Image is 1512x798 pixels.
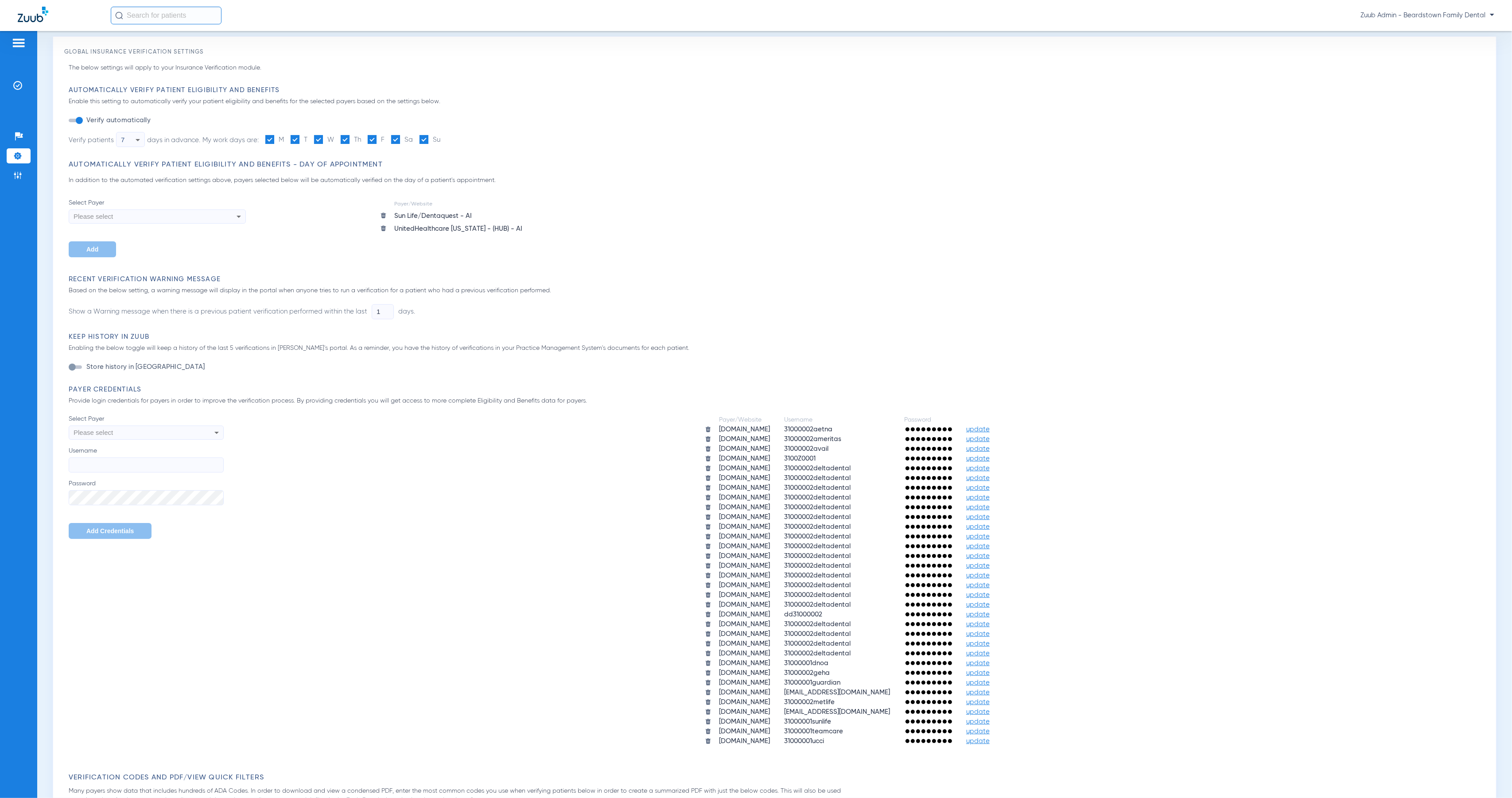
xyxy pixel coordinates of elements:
[202,137,259,143] span: My work days are:
[784,621,851,628] span: 31000002deltadental
[705,475,711,481] img: trash.svg
[1360,11,1494,20] span: Zuub Admin - Beardstown Family Dental
[705,689,711,696] img: trash.svg
[712,708,777,717] td: [DOMAIN_NAME]
[712,659,777,668] td: [DOMAIN_NAME]
[966,689,990,696] span: update
[74,213,113,220] span: Please select
[705,621,711,628] img: trash.svg
[712,435,777,444] td: [DOMAIN_NAME]
[966,533,990,540] span: update
[784,465,851,472] span: 31000002deltadental
[784,562,851,569] span: 31000002deltadental
[966,475,990,481] span: update
[898,415,959,424] td: Password
[966,718,990,725] span: update
[712,523,777,531] td: [DOMAIN_NAME]
[380,225,387,232] img: trash icon
[64,48,1485,57] h3: Global Insurance Verification Settings
[380,212,387,219] img: trash icon
[69,132,200,147] div: Verify patients days in advance.
[712,727,777,736] td: [DOMAIN_NAME]
[966,426,990,433] span: update
[341,135,361,145] label: Th
[69,304,415,319] li: Show a Warning message when there is a previous patient verification performed within the last days.
[69,86,1485,95] h3: Automatically Verify Patient Eligibility and Benefits
[86,527,134,535] span: Add Credentials
[966,514,990,520] span: update
[69,275,1485,284] h3: Recent Verification Warning Message
[69,176,1485,185] p: In addition to the automated verification settings above, payers selected below will be automatic...
[966,601,990,608] span: update
[784,660,828,666] span: 31000001dnoa
[966,572,990,579] span: update
[18,7,48,22] img: Zuub Logo
[784,728,843,735] span: 31000001teamcare
[966,631,990,637] span: update
[712,630,777,639] td: [DOMAIN_NAME]
[705,572,711,579] img: trash.svg
[784,670,830,676] span: 31000002geha
[784,426,832,433] span: 31000002aetna
[705,718,711,725] img: trash.svg
[784,533,851,540] span: 31000002deltadental
[86,246,98,253] span: Add
[784,738,824,744] span: 31000001ucci
[705,426,711,433] img: trash.svg
[121,136,124,143] span: 7
[69,385,1485,394] h3: Payer Credentials
[12,38,26,48] img: hamburger-icon
[705,699,711,705] img: trash.svg
[784,611,822,618] span: dd31000002
[705,592,711,598] img: trash.svg
[705,582,711,589] img: trash.svg
[705,601,711,608] img: trash.svg
[394,199,523,209] td: Payer/Website
[712,698,777,707] td: [DOMAIN_NAME]
[712,513,777,522] td: [DOMAIN_NAME]
[712,600,777,609] td: [DOMAIN_NAME]
[712,552,777,561] td: [DOMAIN_NAME]
[966,484,990,491] span: update
[966,660,990,666] span: update
[784,679,840,686] span: 31000001guardian
[74,429,113,436] span: Please select
[712,591,777,600] td: [DOMAIN_NAME]
[712,464,777,473] td: [DOMAIN_NAME]
[784,455,816,462] span: 3100Z0001
[712,474,777,483] td: [DOMAIN_NAME]
[69,773,1485,782] h3: Verification Codes and PDF/View Quick Filters
[705,455,711,462] img: trash.svg
[420,135,440,145] label: Su
[777,415,897,424] td: Username
[705,660,711,666] img: trash.svg
[966,611,990,618] span: update
[784,494,851,501] span: 31000002deltadental
[85,363,205,372] label: Store history in [GEOGRAPHIC_DATA]
[314,135,334,145] label: W
[705,650,711,657] img: trash.svg
[712,425,777,434] td: [DOMAIN_NAME]
[69,63,1485,73] p: The below settings will apply to your Insurance Verification module.
[784,709,890,715] span: [EMAIL_ADDRESS][DOMAIN_NAME]
[966,523,990,530] span: update
[712,454,777,463] td: [DOMAIN_NAME]
[705,553,711,559] img: trash.svg
[705,640,711,647] img: trash.svg
[705,465,711,472] img: trash.svg
[705,738,711,744] img: trash.svg
[265,135,284,145] label: M
[712,571,777,580] td: [DOMAIN_NAME]
[69,414,224,423] span: Select Payer
[712,503,777,512] td: [DOMAIN_NAME]
[712,415,777,424] td: Payer/Website
[784,689,890,696] span: [EMAIL_ADDRESS][DOMAIN_NAME]
[705,543,711,550] img: trash.svg
[966,728,990,735] span: update
[784,699,835,705] span: 31000002metlife
[712,493,777,502] td: [DOMAIN_NAME]
[712,717,777,726] td: [DOMAIN_NAME]
[291,135,307,145] label: T
[394,223,522,234] div: UnitedHealthcare [US_STATE] - (HUB) - AI
[784,484,851,491] span: 31000002deltadental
